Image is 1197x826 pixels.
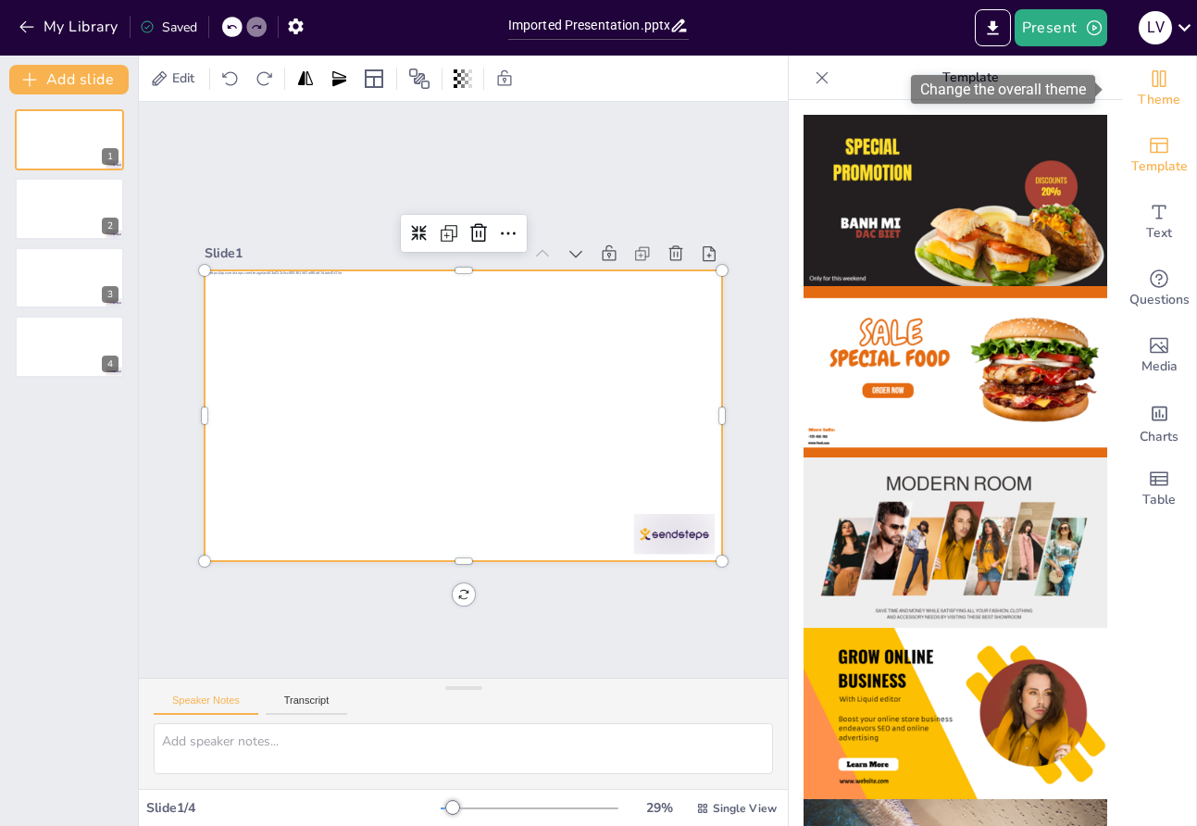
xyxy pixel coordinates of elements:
[102,356,118,372] div: 4
[1139,9,1172,46] button: l v
[15,109,124,170] div: 1
[168,69,198,87] span: Edit
[804,286,1107,457] img: thumb-2.png
[1015,9,1107,46] button: Present
[14,12,126,42] button: My Library
[408,68,430,90] span: Position
[1122,189,1196,256] div: Add text boxes
[1139,11,1172,44] div: l v
[508,12,670,39] input: Insert title
[1146,223,1172,244] span: Text
[9,65,129,94] button: Add slide
[359,64,389,94] div: Layout
[102,286,118,303] div: 3
[637,799,681,817] div: 29 %
[911,75,1095,104] div: Change the overall theme
[713,801,777,816] span: Single View
[804,628,1107,799] img: thumb-4.png
[1131,156,1188,177] span: Template
[1129,290,1190,310] span: Questions
[975,9,1011,46] button: Export to PowerPoint
[1122,456,1196,522] div: Add a table
[292,316,343,633] div: Slide 1
[146,799,441,817] div: Slide 1 / 4
[102,218,118,234] div: 2
[102,148,118,165] div: 1
[1140,427,1178,447] span: Charts
[1122,56,1196,122] div: Change the overall theme
[804,115,1107,286] img: thumb-1.png
[15,178,124,239] div: 2
[140,19,197,36] div: Saved
[1122,322,1196,389] div: Add images, graphics, shapes or video
[1141,357,1178,377] span: Media
[1122,256,1196,322] div: Get real-time input from your audience
[266,695,348,715] button: Transcript
[804,457,1107,629] img: thumb-3.png
[1122,122,1196,189] div: Add ready made slides
[154,695,258,715] button: Speaker Notes
[1142,490,1176,510] span: Table
[1122,389,1196,456] div: Add charts and graphs
[15,316,124,377] div: 4
[15,247,124,308] div: 3
[1138,90,1180,110] span: Theme
[837,56,1103,100] p: Template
